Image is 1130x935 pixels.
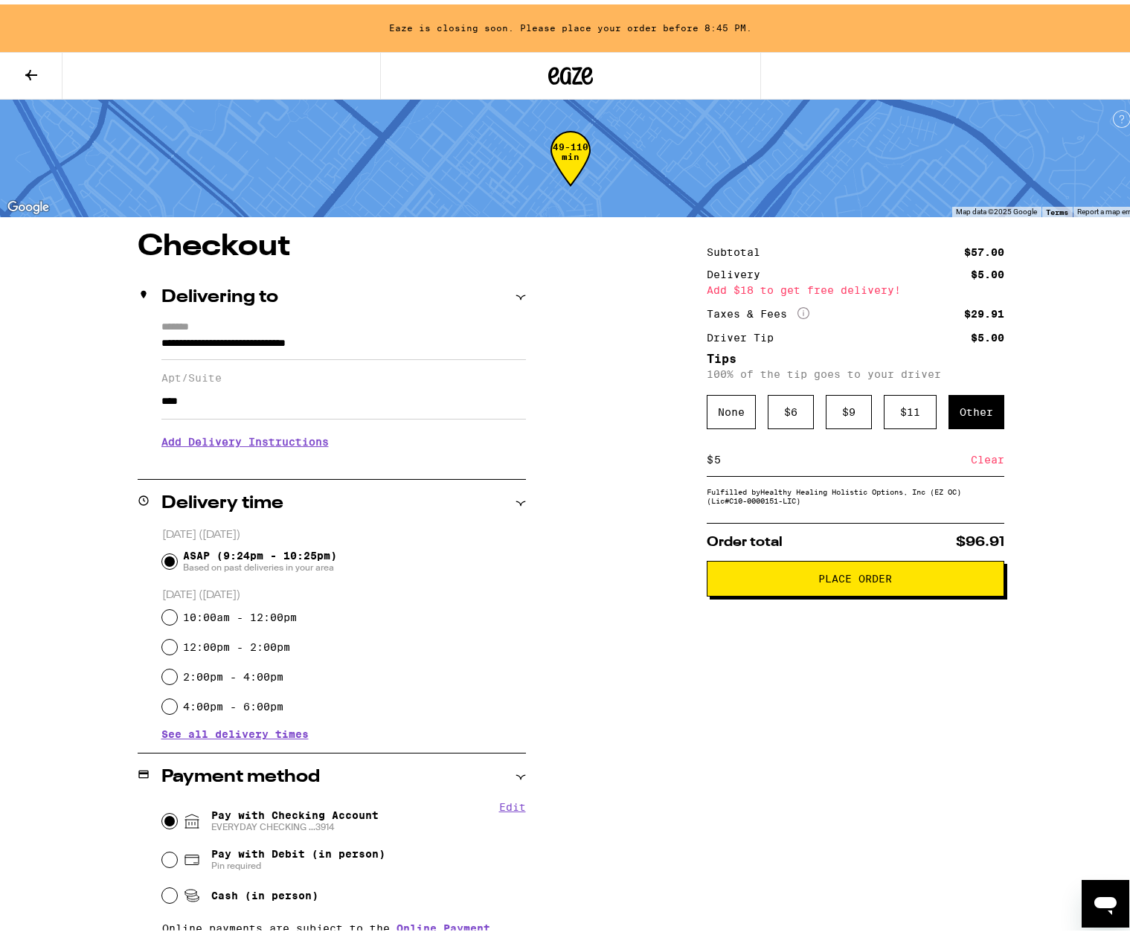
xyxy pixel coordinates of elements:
[211,844,385,855] span: Pay with Debit (in person)
[183,557,337,569] span: Based on past deliveries in your area
[948,391,1004,425] div: Other
[211,885,318,897] span: Cash (in person)
[826,391,872,425] div: $ 9
[707,483,1004,501] div: Fulfilled by Healthy Healing Holistic Options, Inc (EZ OC) (Lic# C10-0000151-LIC )
[550,138,591,193] div: 49-110 min
[707,364,1004,376] p: 100% of the tip goes to your driver
[4,193,53,213] img: Google
[183,637,290,649] label: 12:00pm - 2:00pm
[161,454,526,466] p: We'll contact you at [PHONE_NUMBER] when we arrive
[161,367,526,379] label: Apt/Suite
[183,666,283,678] label: 2:00pm - 4:00pm
[183,607,297,619] label: 10:00am - 12:00pm
[707,265,771,275] div: Delivery
[956,203,1037,211] span: Map data ©2025 Google
[707,328,784,338] div: Driver Tip
[161,490,283,508] h2: Delivery time
[499,797,526,809] button: Edit
[713,449,971,462] input: 0
[707,303,809,316] div: Taxes & Fees
[183,545,337,569] span: ASAP (9:24pm - 10:25pm)
[211,817,379,829] span: EVERYDAY CHECKING ...3914
[138,228,526,257] h1: Checkout
[1082,875,1129,923] iframe: Button to launch messaging window
[707,242,771,253] div: Subtotal
[956,531,1004,544] span: $96.91
[161,764,320,782] h2: Payment method
[818,569,892,579] span: Place Order
[161,284,278,302] h2: Delivering to
[211,805,379,829] span: Pay with Checking Account
[971,439,1004,472] div: Clear
[971,265,1004,275] div: $5.00
[161,724,309,735] button: See all delivery times
[707,391,756,425] div: None
[707,439,713,472] div: $
[768,391,814,425] div: $ 6
[971,328,1004,338] div: $5.00
[1046,203,1068,212] a: Terms
[707,556,1004,592] button: Place Order
[707,349,1004,361] h5: Tips
[964,304,1004,315] div: $29.91
[162,584,526,598] p: [DATE] ([DATE])
[211,855,385,867] span: Pin required
[183,696,283,708] label: 4:00pm - 6:00pm
[884,391,937,425] div: $ 11
[162,524,526,538] p: [DATE] ([DATE])
[4,193,53,213] a: Open this area in Google Maps (opens a new window)
[707,531,783,544] span: Order total
[707,280,1004,291] div: Add $18 to get free delivery!
[964,242,1004,253] div: $57.00
[161,420,526,454] h3: Add Delivery Instructions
